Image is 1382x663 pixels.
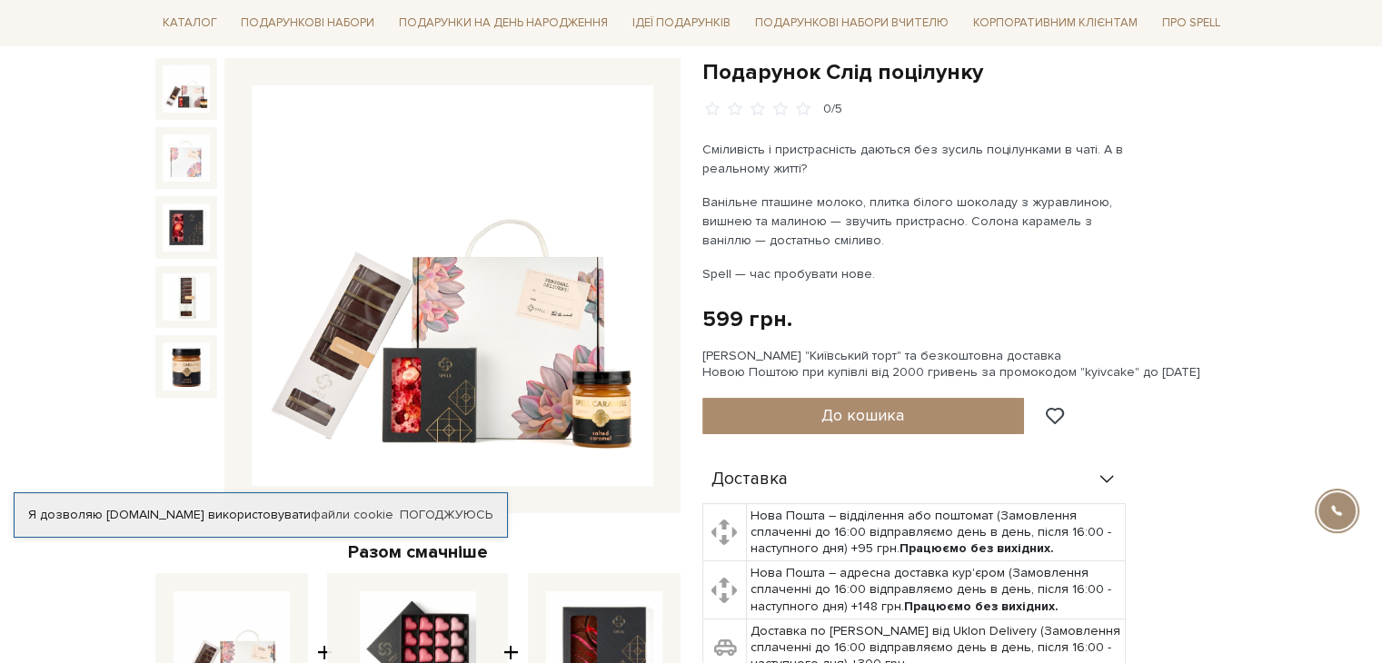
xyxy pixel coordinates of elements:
a: Про Spell [1154,9,1227,37]
img: Подарунок Слід поцілунку [163,203,210,251]
td: Нова Пошта – відділення або поштомат (Замовлення сплаченні до 16:00 відправляємо день в день, піс... [746,503,1125,561]
div: [PERSON_NAME] "Київський торт" та безкоштовна доставка Новою Поштою при купівлі від 2000 гривень ... [702,348,1228,381]
span: Доставка [711,471,788,488]
a: Каталог [155,9,224,37]
div: 0/5 [823,101,842,118]
b: Працюємо без вихідних. [904,599,1059,614]
p: Spell — час пробувати нове. [702,264,1128,283]
div: Разом смачніше [155,540,681,564]
img: Подарунок Слід поцілунку [163,65,210,113]
p: Ванільне пташине молоко, плитка білого шоколаду з журавлиною, вишнею та малиною — звучить пристра... [702,193,1128,250]
a: Подарункові набори [234,9,382,37]
a: Корпоративним клієнтам [966,9,1145,37]
td: Нова Пошта – адресна доставка кур'єром (Замовлення сплаченні до 16:00 відправляємо день в день, п... [746,561,1125,619]
a: Подарункові набори Вчителю [748,7,956,38]
b: Працюємо без вихідних. [900,540,1054,556]
a: Подарунки на День народження [392,9,615,37]
h1: Подарунок Слід поцілунку [702,58,1228,86]
img: Подарунок Слід поцілунку [252,85,653,487]
img: Подарунок Слід поцілунку [163,342,210,390]
a: файли cookie [311,507,393,522]
span: До кошика [821,405,904,425]
img: Подарунок Слід поцілунку [163,273,210,321]
button: До кошика [702,398,1025,434]
img: Подарунок Слід поцілунку [163,134,210,182]
a: Погоджуюсь [400,507,492,523]
div: 599 грн. [702,305,792,333]
div: Я дозволяю [DOMAIN_NAME] використовувати [15,507,507,523]
p: Сміливість і пристрасність даються без зусиль поцілунками в чаті. А в реальному житті? [702,140,1128,178]
a: Ідеї подарунків [625,9,738,37]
